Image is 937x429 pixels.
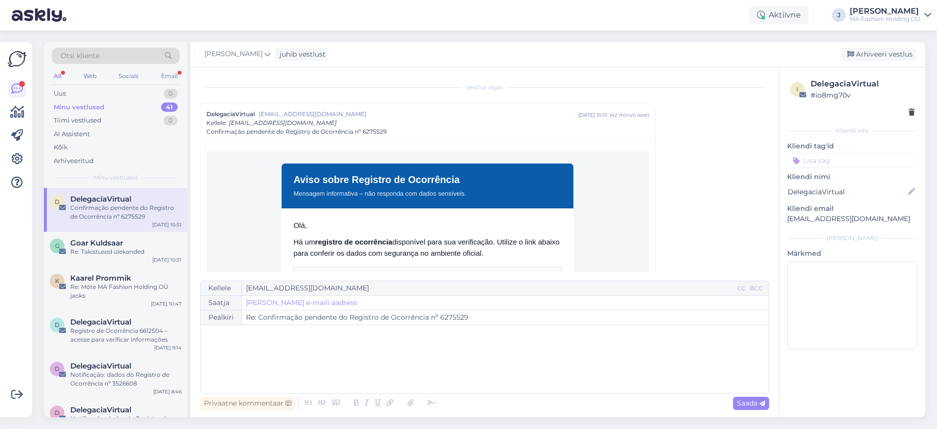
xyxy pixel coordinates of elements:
div: Kliendi info [787,126,917,135]
div: Minu vestlused [54,102,104,112]
span: D [55,409,60,416]
span: DelegaciaVirtual [70,195,131,204]
span: D [55,198,60,205]
p: Märkmed [787,248,917,259]
div: Vestlus algas [200,83,769,92]
div: Socials [117,70,141,82]
div: Uus [54,89,66,99]
div: Arhiveeritud [54,156,94,166]
div: Kõik [54,143,68,152]
a: [PERSON_NAME] e-maili aadress [246,298,357,308]
span: Otsi kliente [61,51,100,61]
img: Askly Logo [8,50,26,68]
div: juhib vestlust [276,49,326,60]
strong: registro de ocorrência [315,238,392,246]
span: DelegaciaVirtual [206,110,255,119]
div: 41 [161,102,178,112]
div: Re: Takistused ülekanded [70,247,182,256]
div: Tiimi vestlused [54,116,102,125]
span: DelegaciaVirtual [70,406,131,414]
p: Kliendi tag'id [787,141,917,151]
div: Web [81,70,99,82]
span: Minu vestlused [94,173,138,182]
span: Confirmação pendente do Registro de Ocorrência nº 6275529 [206,127,387,136]
span: D [55,321,60,328]
p: Há um disponível para sua verificação. Utilize o link abaixo para conferir os dados com segurança... [293,237,562,259]
div: Aktiivne [749,6,809,24]
span: Kellele : [206,119,227,126]
div: [DATE] 10:47 [151,300,182,307]
div: Arhiveeri vestlus [841,48,917,61]
div: J [832,8,846,22]
span: [PERSON_NAME] [204,49,263,60]
div: Registro de Ocorrência 6612504 – acesse para verificar informações [70,327,182,344]
p: Kliendi email [787,204,917,214]
div: DelegaciaVirtual [811,78,915,90]
input: Write subject here... [242,310,769,325]
div: # io8mg70v [811,90,915,101]
div: BCC [748,284,765,293]
span: D [55,365,60,372]
span: Saada [737,399,765,408]
div: Kellele [201,281,242,295]
div: 0 [163,89,178,99]
div: [DATE] 8:46 [153,388,182,395]
div: ( 42 minuti eest ) [610,111,649,119]
p: Kliendi nimi [787,172,917,182]
p: Olá, [293,220,562,231]
div: [DATE] 9:14 [154,344,182,351]
div: [PERSON_NAME] [850,7,920,15]
div: Privaatne kommentaar [200,397,295,410]
input: Lisa nimi [788,186,906,197]
input: Lisa tag [787,153,917,168]
div: [DATE] 10:51 [578,111,608,119]
span: DelegaciaVirtual [70,318,131,327]
div: [PERSON_NAME] [787,234,917,243]
div: Saatja [201,296,242,310]
p: [EMAIL_ADDRESS][DOMAIN_NAME] [787,214,917,224]
h1: Aviso sobre Registro de Ocorrência [293,173,562,186]
div: [DATE] 10:51 [152,256,182,264]
div: 0 [163,116,178,125]
div: [DATE] 10:51 [152,221,182,228]
div: All [52,70,63,82]
span: Kaarel Prommik [70,274,131,283]
div: CC [735,284,748,293]
div: Email [159,70,180,82]
span: [EMAIL_ADDRESS][DOMAIN_NAME] [229,119,337,126]
span: G [55,242,60,249]
span: K [55,277,60,285]
div: AI Assistent [54,129,90,139]
div: MA Fashion Holding OÜ [850,15,920,23]
div: Confirmação pendente do Registro de Ocorrência nº 6275529 [70,204,182,221]
p: Mensagem informativa – não responda com dados sensíveis. [293,189,562,199]
div: Pealkiri [201,310,242,325]
div: Notificação: dados do Registro de Ocorrência nº 3526608 [70,370,182,388]
a: [PERSON_NAME]MA Fashion Holding OÜ [850,7,931,23]
span: [EMAIL_ADDRESS][DOMAIN_NAME] [259,110,578,119]
input: Recepient... [242,281,735,295]
span: DelegaciaVirtual [70,362,131,370]
div: Re: Mõte MA Fashion Holding OÜ jaoks [70,283,182,300]
span: Goar Kuldsaar [70,239,123,247]
span: i [796,85,798,93]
